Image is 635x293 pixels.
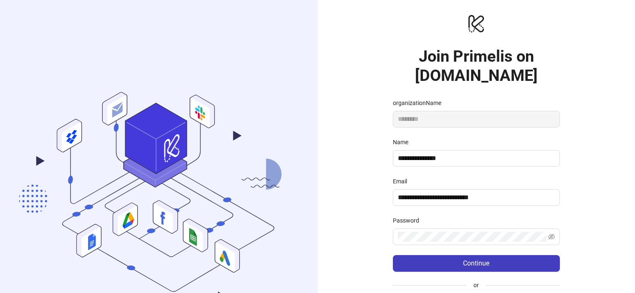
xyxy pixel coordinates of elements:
[393,177,412,186] label: Email
[463,260,489,267] span: Continue
[393,98,447,108] label: organizationName
[393,138,414,147] label: Name
[398,193,553,203] input: Email
[393,216,425,225] label: Password
[467,280,486,290] span: or
[393,47,560,85] h1: Join Primelis on [DOMAIN_NAME]
[398,232,546,242] input: Password
[393,255,560,272] button: Continue
[548,233,555,240] span: eye-invisible
[393,111,560,128] input: organizationName
[398,153,553,163] input: Name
